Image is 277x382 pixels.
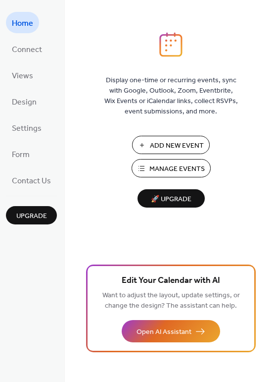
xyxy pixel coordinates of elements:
[132,159,211,177] button: Manage Events
[149,164,205,174] span: Manage Events
[12,68,33,84] span: Views
[138,189,205,208] button: 🚀 Upgrade
[12,147,30,163] span: Form
[159,32,182,57] img: logo_icon.svg
[6,117,47,138] a: Settings
[122,320,220,342] button: Open AI Assistant
[6,38,48,59] a: Connect
[12,42,42,57] span: Connect
[6,169,57,191] a: Contact Us
[6,143,36,164] a: Form
[132,136,210,154] button: Add New Event
[6,206,57,224] button: Upgrade
[150,141,204,151] span: Add New Event
[137,327,191,337] span: Open AI Assistant
[12,16,33,31] span: Home
[6,91,43,112] a: Design
[6,12,39,33] a: Home
[122,274,220,288] span: Edit Your Calendar with AI
[102,289,240,313] span: Want to adjust the layout, update settings, or change the design? The assistant can help.
[12,95,37,110] span: Design
[12,121,42,136] span: Settings
[16,211,47,221] span: Upgrade
[6,64,39,86] a: Views
[12,173,51,189] span: Contact Us
[104,75,238,117] span: Display one-time or recurring events, sync with Google, Outlook, Zoom, Eventbrite, Wix Events or ...
[143,193,199,206] span: 🚀 Upgrade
